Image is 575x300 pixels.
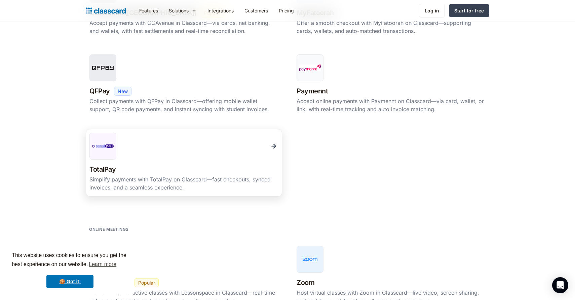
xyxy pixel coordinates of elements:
div: Solutions [163,3,202,18]
h3: Zoom [297,277,314,289]
div: Offer a smooth checkout with MyFatoorah on Classcard—supporting cards, wallets, and auto-matched ... [297,19,486,35]
a: PaymenntPaymenntAccept online payments with Paymennt on Classcard—via card, wallet, or link, with... [293,51,489,118]
span: This website uses cookies to ensure you get the best experience on our website. [12,251,128,269]
a: Logo [86,6,126,15]
a: Features [134,3,163,18]
a: TotalPayTotalPaySimplify payments with TotalPay on Classcard—fast checkouts, synced invoices, and... [86,129,282,197]
h2: Online meetings [89,226,129,232]
a: QFPayQFPayNewCollect payments with QFPay in Classcard—offering mobile wallet support, QR code pay... [86,51,282,118]
img: Paymennt [299,65,321,71]
div: Popular [138,279,155,286]
div: Solutions [169,7,189,14]
a: Start for free [449,4,489,17]
div: New [118,88,128,95]
div: Log in [425,7,439,14]
div: cookieconsent [5,245,135,295]
a: Customers [239,3,273,18]
img: QFPay [92,66,114,70]
div: Simplify payments with TotalPay on Classcard—fast checkouts, synced invoices, and a seamless expe... [89,175,278,191]
img: Zoom [299,254,321,264]
div: Accept online payments with Paymennt on Classcard—via card, wallet, or link, with real-time track... [297,97,486,113]
a: Log in [419,4,445,17]
div: Start for free [454,7,484,14]
div: Open Intercom Messenger [552,277,568,293]
a: learn more about cookies [88,259,117,269]
a: Pricing [273,3,299,18]
div: Collect payments with QFPay in Classcard—offering mobile wallet support, QR code payments, and in... [89,97,278,113]
div: Accept payments with CCAvenue in Classcard—via cards, net banking, and wallets, with fast settlem... [89,19,278,35]
img: TotalPay [92,144,114,148]
h3: Paymennt [297,85,328,97]
a: dismiss cookie message [46,275,93,288]
h3: TotalPay [89,164,116,175]
a: Integrations [202,3,239,18]
h3: QFPay [89,85,110,97]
